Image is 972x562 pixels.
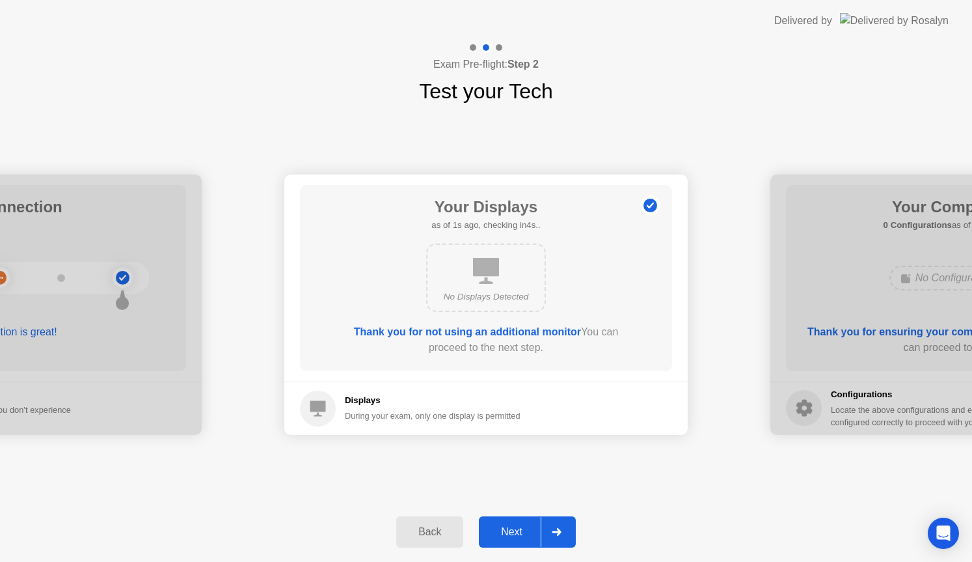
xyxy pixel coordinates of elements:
[345,410,520,422] div: During your exam, only one display is permitted
[774,13,832,29] div: Delivered by
[433,57,539,72] h4: Exam Pre-flight:
[840,13,949,28] img: Delivered by Rosalyn
[419,76,553,107] h1: Test your Tech
[431,219,540,232] h5: as of 1s ago, checking in4s..
[345,394,520,407] h5: Displays
[438,290,534,303] div: No Displays Detected
[928,518,959,549] div: Open Intercom Messenger
[431,195,540,219] h1: Your Displays
[354,326,581,337] b: Thank you for not using an additional monitor
[507,59,539,70] b: Step 2
[400,526,459,538] div: Back
[396,516,463,548] button: Back
[479,516,576,548] button: Next
[483,526,541,538] div: Next
[337,324,635,356] div: You can proceed to the next step.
